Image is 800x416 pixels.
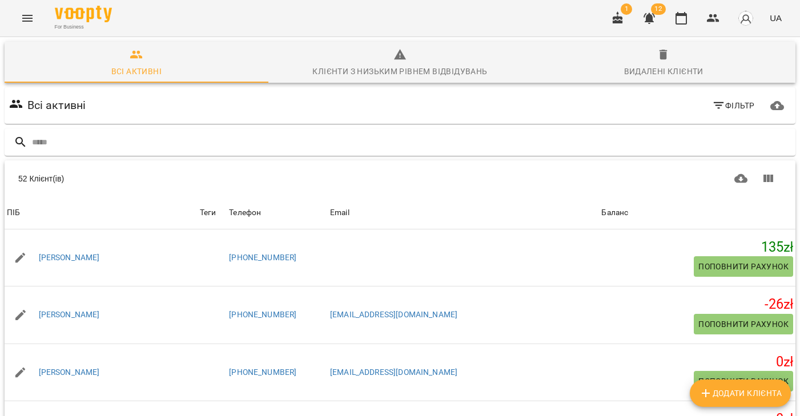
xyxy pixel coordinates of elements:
span: 12 [651,3,666,15]
h6: Всі активні [27,96,86,114]
div: Клієнти з низьким рівнем відвідувань [312,64,487,78]
div: Sort [229,206,261,220]
a: [PERSON_NAME] [39,367,100,378]
button: UA [765,7,786,29]
button: Поповнити рахунок [694,256,793,277]
button: Завантажити CSV [727,165,755,192]
span: Додати клієнта [699,386,782,400]
div: Баланс [601,206,628,220]
span: Баланс [601,206,793,220]
div: Теги [200,206,224,220]
div: ПІБ [7,206,20,220]
button: Фільтр [707,95,759,116]
span: Поповнити рахунок [698,374,789,388]
a: [PHONE_NUMBER] [229,310,296,319]
h5: 135 zł [601,239,793,256]
span: Email [330,206,597,220]
span: Фільтр [712,99,755,112]
button: Menu [14,5,41,32]
span: Поповнити рахунок [698,317,789,331]
div: Sort [601,206,628,220]
a: [EMAIL_ADDRESS][DOMAIN_NAME] [330,310,457,319]
div: Table Toolbar [5,160,795,197]
a: [PHONE_NUMBER] [229,253,296,262]
button: Поповнити рахунок [694,371,793,391]
span: UA [770,12,782,24]
a: [EMAIL_ADDRESS][DOMAIN_NAME] [330,367,457,377]
h5: 0 zł [601,353,793,371]
button: Додати клієнта [690,379,791,407]
a: [PERSON_NAME] [39,309,100,321]
div: Sort [330,206,349,220]
div: Видалені клієнти [624,64,703,78]
img: Voopty Logo [55,6,112,22]
div: Sort [7,206,20,220]
a: [PHONE_NUMBER] [229,367,296,377]
span: ПІБ [7,206,195,220]
button: Поповнити рахунок [694,314,793,334]
h5: -26 zł [601,296,793,313]
div: Email [330,206,349,220]
span: Поповнити рахунок [698,260,789,273]
div: Телефон [229,206,261,220]
span: 1 [621,3,632,15]
img: avatar_s.png [738,10,754,26]
span: For Business [55,23,112,31]
div: Всі активні [111,64,162,78]
button: Показати колонки [754,165,782,192]
div: 52 Клієнт(ів) [18,173,396,184]
a: [PERSON_NAME] [39,252,100,264]
span: Телефон [229,206,325,220]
